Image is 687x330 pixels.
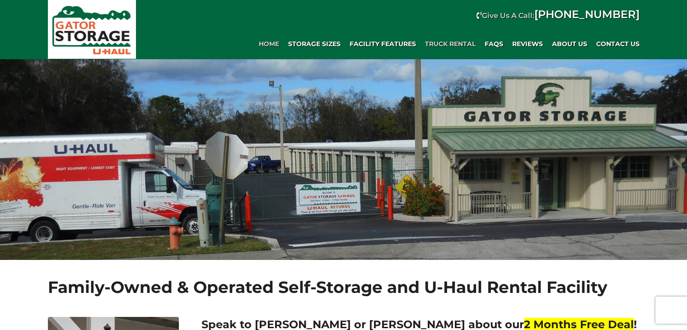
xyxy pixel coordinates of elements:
span: Storage Sizes [288,40,341,48]
span: Truck Rental [425,40,476,48]
a: [PHONE_NUMBER] [534,8,640,21]
span: About Us [552,40,587,48]
span: REVIEWS [512,40,543,48]
a: FAQs [480,35,508,53]
a: REVIEWS [508,35,547,53]
span: Home [259,40,279,48]
span: Contact Us [596,40,640,48]
span: Facility Features [350,40,416,48]
a: Home [254,35,284,53]
a: Truck Rental [421,35,480,53]
a: Facility Features [345,35,421,53]
strong: Give Us A Call: [482,11,640,20]
a: Contact Us [592,35,644,53]
a: Storage Sizes [284,35,345,53]
h1: Family-Owned & Operated Self-Storage and U-Haul Rental Facility [48,276,640,303]
div: Main navigation [140,35,644,53]
a: About Us [547,35,592,53]
span: FAQs [485,40,503,48]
